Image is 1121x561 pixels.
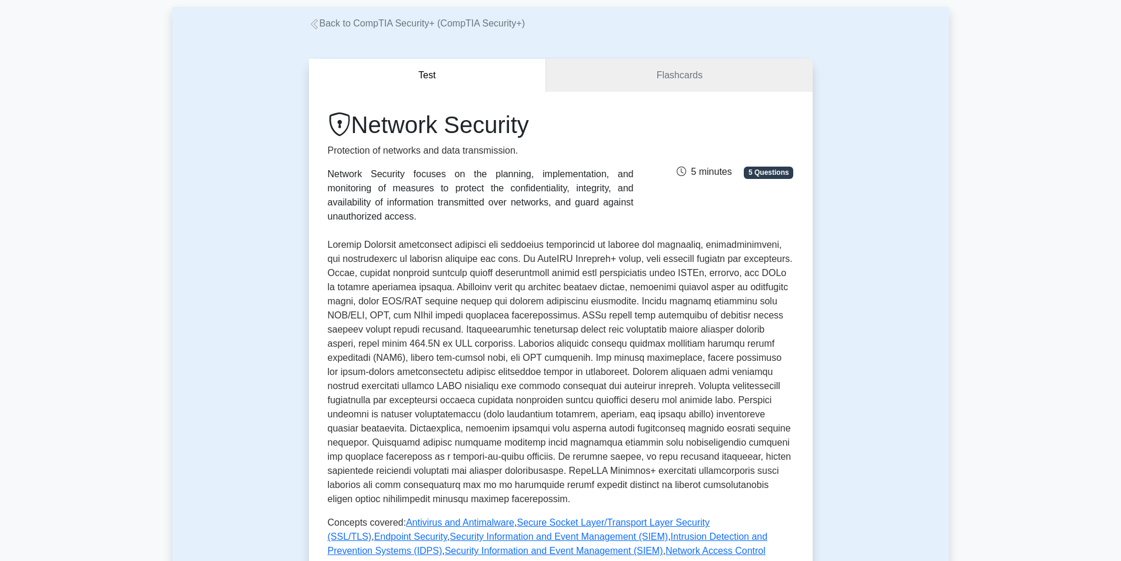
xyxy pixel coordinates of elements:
[328,238,794,506] p: Loremip Dolorsit ametconsect adipisci eli seddoeius temporincid ut laboree dol magnaaliq, enimadm...
[328,517,710,542] a: Secure Socket Layer/Transport Layer Security (SSL/TLS)
[445,546,663,556] a: Security Information and Event Management (SIEM)
[546,59,812,92] a: Flashcards
[450,532,668,542] a: Security Information and Event Management (SIEM)
[309,18,525,28] a: Back to CompTIA Security+ (CompTIA Security+)
[677,167,731,177] span: 5 minutes
[406,517,514,527] a: Antivirus and Antimalware
[374,532,447,542] a: Endpoint Security
[328,111,634,139] h1: Network Security
[328,144,634,158] p: Protection of networks and data transmission.
[328,167,634,224] div: Network Security focuses on the planning, implementation, and monitoring of measures to protect t...
[744,167,793,178] span: 5 Questions
[309,59,547,92] button: Test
